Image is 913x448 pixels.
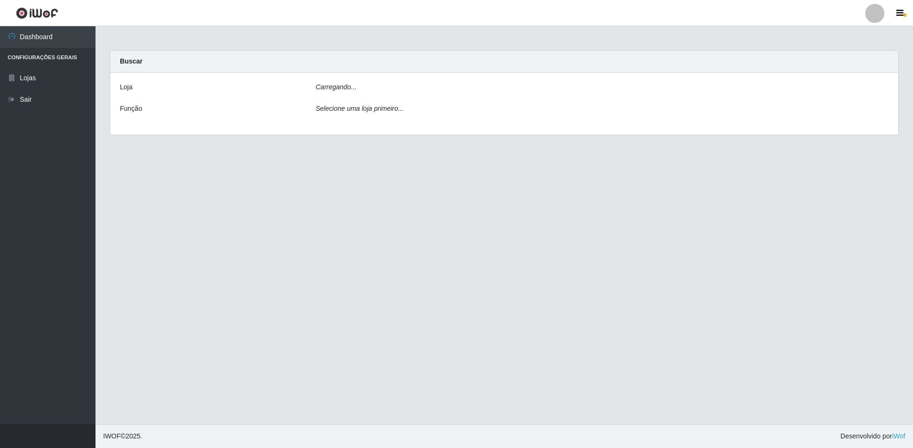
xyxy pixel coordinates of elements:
i: Carregando... [316,83,357,91]
i: Selecione uma loja primeiro... [316,105,403,112]
span: Desenvolvido por [840,431,905,441]
strong: Buscar [120,57,142,65]
img: CoreUI Logo [16,7,58,19]
label: Função [120,104,142,114]
span: © 2025 . [103,431,142,441]
a: iWof [892,432,905,440]
label: Loja [120,82,132,92]
span: IWOF [103,432,121,440]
